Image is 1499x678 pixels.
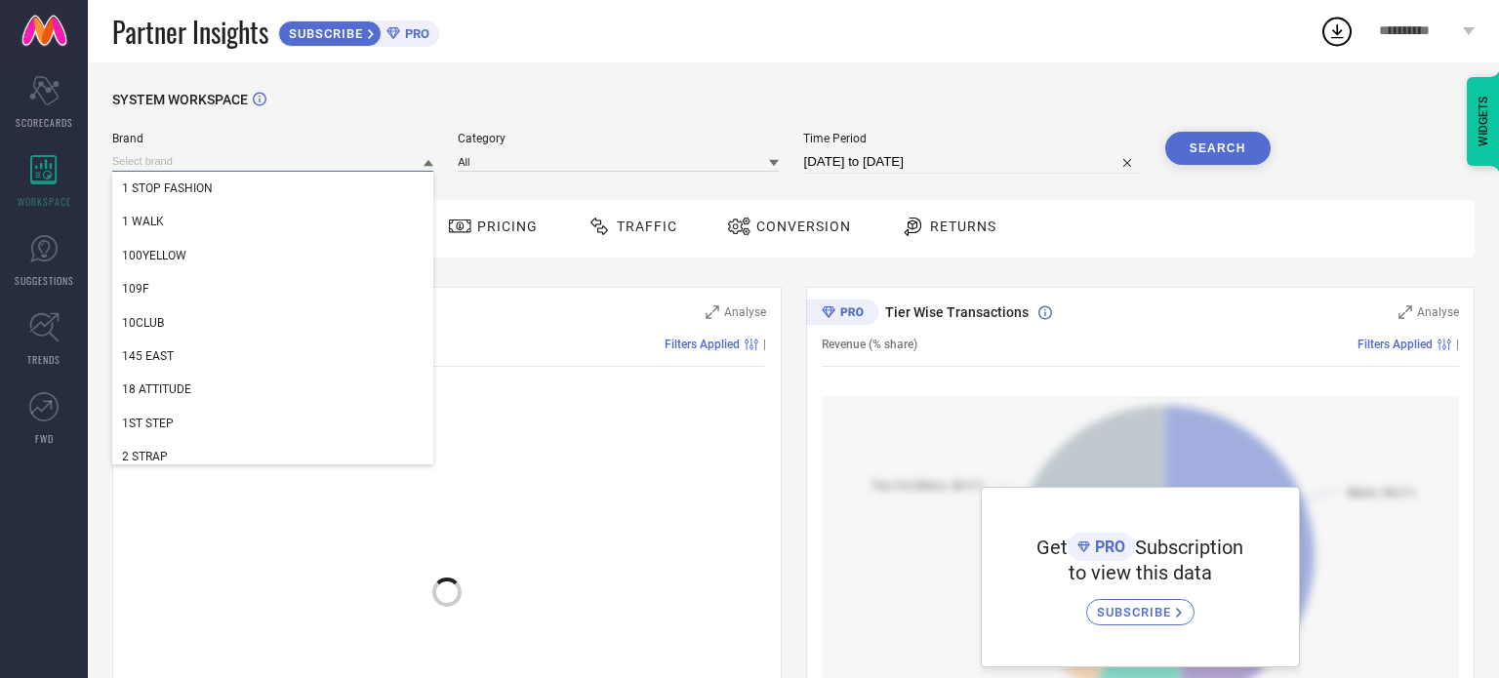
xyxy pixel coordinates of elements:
[930,219,996,234] span: Returns
[122,249,186,262] span: 100YELLOW
[15,273,74,288] span: SUGGESTIONS
[122,382,191,396] span: 18 ATTITUDE
[822,338,917,351] span: Revenue (% share)
[1036,536,1068,559] span: Get
[279,26,368,41] span: SUBSCRIBE
[1319,14,1355,49] div: Open download list
[756,219,851,234] span: Conversion
[112,272,433,305] div: 109F
[112,172,433,205] div: 1 STOP FASHION
[763,338,766,351] span: |
[112,373,433,406] div: 18 ATTITUDE
[1417,305,1459,319] span: Analyse
[1069,561,1212,584] span: to view this data
[122,181,213,195] span: 1 STOP FASHION
[122,282,149,296] span: 109F
[1090,538,1125,556] span: PRO
[112,440,433,473] div: 2 STRAP
[1398,305,1412,319] svg: Zoom
[458,132,779,145] span: Category
[806,299,878,329] div: Premium
[122,316,164,330] span: 10CLUB
[16,115,73,130] span: SCORECARDS
[18,194,71,209] span: WORKSPACE
[1357,338,1433,351] span: Filters Applied
[112,306,433,339] div: 10CLUB
[122,349,174,363] span: 145 EAST
[122,450,168,463] span: 2 STRAP
[35,431,54,446] span: FWD
[1456,338,1459,351] span: |
[803,132,1140,145] span: Time Period
[1165,132,1271,165] button: Search
[122,215,164,228] span: 1 WALK
[112,12,268,52] span: Partner Insights
[27,352,61,367] span: TRENDS
[112,239,433,272] div: 100YELLOW
[724,305,766,319] span: Analyse
[278,16,439,47] a: SUBSCRIBEPRO
[112,339,433,373] div: 145 EAST
[1135,536,1243,559] span: Subscription
[706,305,719,319] svg: Zoom
[1086,584,1195,625] a: SUBSCRIBE
[885,304,1029,320] span: Tier Wise Transactions
[617,219,677,234] span: Traffic
[122,417,174,430] span: 1ST STEP
[112,407,433,440] div: 1ST STEP
[1097,605,1176,619] span: SUBSCRIBE
[112,92,248,107] span: SYSTEM WORKSPACE
[112,151,433,172] input: Select brand
[400,26,429,41] span: PRO
[112,205,433,238] div: 1 WALK
[477,219,538,234] span: Pricing
[112,132,433,145] span: Brand
[803,150,1140,174] input: Select time period
[665,338,740,351] span: Filters Applied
